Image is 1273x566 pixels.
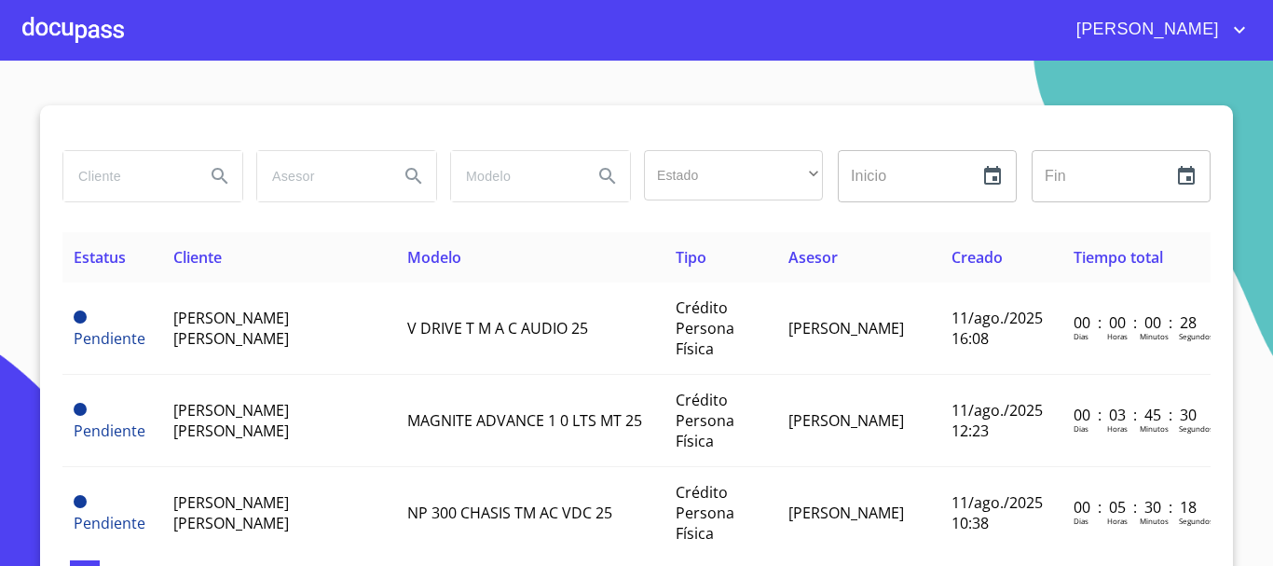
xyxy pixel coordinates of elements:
p: 00 : 00 : 00 : 28 [1074,312,1199,333]
span: [PERSON_NAME] [PERSON_NAME] [173,308,289,349]
span: Pendiente [74,513,145,533]
span: Pendiente [74,403,87,416]
span: Crédito Persona Física [676,482,734,544]
p: Dias [1074,516,1088,526]
p: Minutos [1140,423,1169,434]
span: Pendiente [74,311,87,324]
p: 00 : 05 : 30 : 18 [1074,497,1199,518]
span: Tipo [676,247,706,268]
p: Segundos [1179,423,1213,434]
p: Horas [1107,331,1128,341]
span: V DRIVE T M A C AUDIO 25 [407,318,588,338]
span: 11/ago./2025 10:38 [951,492,1043,533]
span: Crédito Persona Física [676,297,734,359]
p: Minutos [1140,516,1169,526]
span: Pendiente [74,421,145,441]
span: Cliente [173,247,222,268]
input: search [451,151,578,201]
span: NP 300 CHASIS TM AC VDC 25 [407,503,612,523]
button: Search [198,154,242,199]
span: Tiempo total [1074,247,1163,268]
span: [PERSON_NAME] [788,318,904,338]
span: 11/ago./2025 12:23 [951,400,1043,441]
span: [PERSON_NAME] [PERSON_NAME] [173,492,289,533]
p: Segundos [1179,331,1213,341]
span: Pendiente [74,328,145,349]
button: Search [585,154,630,199]
span: Creado [951,247,1003,268]
p: Horas [1107,516,1128,526]
span: Pendiente [74,495,87,508]
button: account of current user [1062,15,1251,45]
button: Search [391,154,436,199]
span: [PERSON_NAME] [788,410,904,431]
p: Dias [1074,423,1088,434]
p: 00 : 03 : 45 : 30 [1074,405,1199,425]
div: ​ [644,150,823,200]
p: Dias [1074,331,1088,341]
span: Estatus [74,247,126,268]
span: [PERSON_NAME] [1062,15,1228,45]
span: 11/ago./2025 16:08 [951,308,1043,349]
span: [PERSON_NAME] [PERSON_NAME] [173,400,289,441]
p: Horas [1107,423,1128,434]
span: Crédito Persona Física [676,390,734,451]
span: Asesor [788,247,838,268]
input: search [63,151,190,201]
p: Segundos [1179,516,1213,526]
input: search [257,151,384,201]
p: Minutos [1140,331,1169,341]
span: [PERSON_NAME] [788,503,904,523]
span: Modelo [407,247,461,268]
span: MAGNITE ADVANCE 1 0 LTS MT 25 [407,410,642,431]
